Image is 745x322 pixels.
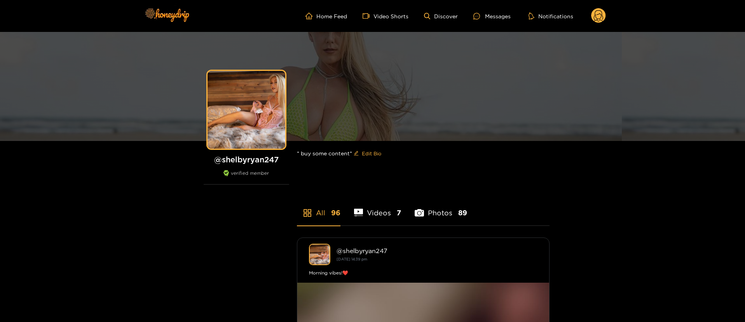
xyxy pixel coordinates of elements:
[337,257,367,261] small: [DATE] 14:39 pm
[458,208,467,218] span: 89
[363,12,373,19] span: video-camera
[397,208,401,218] span: 7
[303,208,312,218] span: appstore
[305,12,347,19] a: Home Feed
[354,190,401,225] li: Videos
[415,190,467,225] li: Photos
[204,170,289,185] div: verified member
[331,208,340,218] span: 96
[473,12,511,21] div: Messages
[363,12,408,19] a: Video Shorts
[204,155,289,164] h1: @ shelbyryan247
[424,13,458,19] a: Discover
[309,244,330,265] img: shelbyryan247
[309,269,537,277] div: Morning vibes!❤️
[362,150,381,157] span: Edit Bio
[305,12,316,19] span: home
[297,190,340,225] li: All
[297,141,550,166] div: * buy some content*
[354,151,359,157] span: edit
[337,247,537,254] div: @ shelbyryan247
[352,147,383,160] button: editEdit Bio
[526,12,576,20] button: Notifications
